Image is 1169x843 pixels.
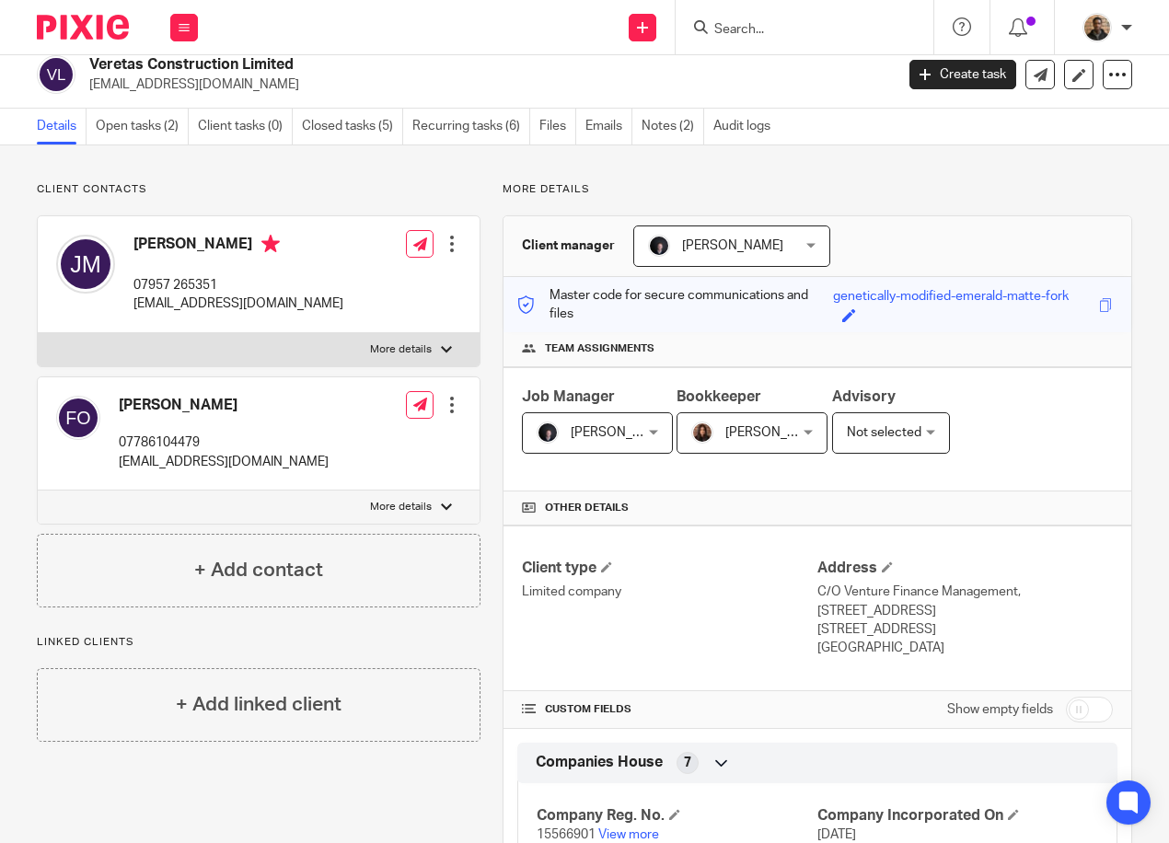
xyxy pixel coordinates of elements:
[133,276,343,294] p: 07957 265351
[598,828,659,841] a: View more
[370,500,432,514] p: More details
[370,342,432,357] p: More details
[37,15,129,40] img: Pixie
[817,806,1098,826] h4: Company Incorporated On
[37,109,87,144] a: Details
[133,294,343,313] p: [EMAIL_ADDRESS][DOMAIN_NAME]
[56,235,115,294] img: svg%3E
[585,109,632,144] a: Emails
[817,828,856,841] span: [DATE]
[537,806,817,826] h4: Company Reg. No.
[522,559,817,578] h4: Client type
[412,109,530,144] a: Recurring tasks (6)
[198,109,293,144] a: Client tasks (0)
[37,55,75,94] img: svg%3E
[56,396,100,440] img: svg%3E
[684,754,691,772] span: 7
[261,235,280,253] i: Primary
[691,421,713,444] img: Headshot.jpg
[947,700,1053,719] label: Show empty fields
[648,235,670,257] img: 455A2509.jpg
[833,287,1069,308] div: genetically-modified-emerald-matte-fork
[545,341,654,356] span: Team assignments
[119,433,329,452] p: 07786104479
[503,182,1132,197] p: More details
[539,109,576,144] a: Files
[677,389,761,404] span: Bookkeeper
[642,109,704,144] a: Notes (2)
[832,389,896,404] span: Advisory
[682,239,783,252] span: [PERSON_NAME]
[176,690,341,719] h4: + Add linked client
[1082,13,1112,42] img: WhatsApp%20Image%202025-04-23%20.jpg
[302,109,403,144] a: Closed tasks (5)
[537,828,596,841] span: 15566901
[194,556,323,584] h4: + Add contact
[817,620,1113,639] p: [STREET_ADDRESS]
[817,559,1113,578] h4: Address
[817,583,1113,620] p: C/O Venture Finance Management, [STREET_ADDRESS]
[536,753,663,772] span: Companies House
[712,22,878,39] input: Search
[37,182,480,197] p: Client contacts
[571,426,672,439] span: [PERSON_NAME]
[522,702,817,717] h4: CUSTOM FIELDS
[537,421,559,444] img: 455A2509.jpg
[517,286,833,324] p: Master code for secure communications and files
[545,501,629,515] span: Other details
[909,60,1016,89] a: Create task
[96,109,189,144] a: Open tasks (2)
[522,237,615,255] h3: Client manager
[89,55,723,75] h2: Veretas Construction Limited
[119,453,329,471] p: [EMAIL_ADDRESS][DOMAIN_NAME]
[133,235,343,258] h4: [PERSON_NAME]
[89,75,882,94] p: [EMAIL_ADDRESS][DOMAIN_NAME]
[37,635,480,650] p: Linked clients
[119,396,329,415] h4: [PERSON_NAME]
[522,583,817,601] p: Limited company
[847,426,921,439] span: Not selected
[713,109,780,144] a: Audit logs
[817,639,1113,657] p: [GEOGRAPHIC_DATA]
[725,426,827,439] span: [PERSON_NAME]
[522,389,615,404] span: Job Manager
